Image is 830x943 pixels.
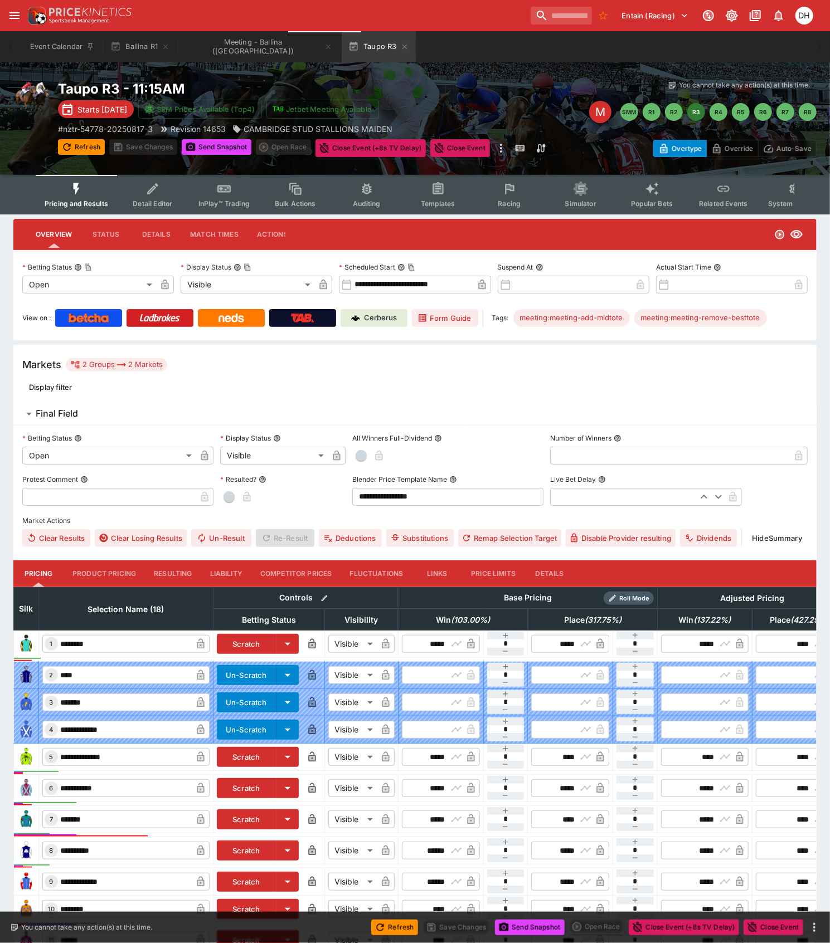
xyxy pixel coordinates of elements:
[179,31,339,62] button: Meeting - Ballina (AUS)
[191,529,251,547] span: Un-Result
[22,433,72,443] p: Betting Status
[332,613,390,627] span: Visibility
[201,560,251,587] button: Liability
[536,263,543,271] button: Suspend At
[339,262,395,272] p: Scheduled Start
[434,434,442,442] button: All Winners Full-Dividend
[74,263,82,271] button: Betting StatusCopy To Clipboard
[80,476,88,483] button: Protest Comment
[74,434,82,442] button: Betting Status
[458,529,562,547] button: Remap Selection Target
[49,18,109,23] img: Sportsbook Management
[550,433,611,443] p: Number of Winners
[17,748,35,766] img: runner 5
[351,314,360,323] img: Cerberus
[620,103,638,121] button: SMM
[758,140,817,157] button: Auto-Save
[22,309,51,327] label: View on :
[17,873,35,891] img: runner 9
[219,314,244,323] img: Neds
[273,104,284,115] img: jetbet-logo.svg
[69,314,109,323] img: Betcha
[198,199,250,208] span: InPlay™ Trading
[795,7,813,25] div: Daniel Hooper
[220,433,271,443] p: Display Status
[792,3,817,28] button: Daniel Hooper
[494,139,508,157] button: more
[353,199,380,208] span: Auditing
[614,434,622,442] button: Number of Winners
[550,475,596,484] p: Live Bet Delay
[552,613,634,627] span: excl. Emergencies (300.07%)
[513,309,630,327] div: Betting Target: cerberus
[45,199,108,208] span: Pricing and Results
[213,587,399,609] th: Controls
[17,842,35,859] img: runner 8
[234,263,241,271] button: Display StatusCopy To Clipboard
[316,139,426,157] button: Close Event (+8s TV Delay)
[615,594,654,603] span: Roll Mode
[4,6,25,26] button: open drawer
[462,560,525,587] button: Price Limits
[181,221,247,248] button: Match Times
[341,309,407,327] a: Cerberus
[182,139,251,155] button: Send Snapshot
[776,103,794,121] button: R7
[513,312,630,324] span: meeting:meeting-add-midtote
[713,263,721,271] button: Actual Start Time
[256,529,314,547] span: Re-Result
[22,475,78,484] p: Protest Comment
[653,140,707,157] button: Overtype
[694,613,731,627] em: ( 137.22 %)
[217,899,276,919] button: Scratch
[217,841,276,861] button: Scratch
[397,263,405,271] button: Scheduled StartCopy To Clipboard
[17,779,35,797] img: runner 6
[58,123,153,135] p: Copy To Clipboard
[604,592,654,605] div: Show/hide Price Roll mode configuration.
[725,143,753,154] p: Override
[656,262,711,272] p: Actual Start Time
[687,103,705,121] button: R3
[525,560,575,587] button: Details
[47,784,56,792] span: 6
[22,276,156,294] div: Open
[36,175,794,214] div: Event type filters
[421,199,455,208] span: Templates
[273,434,281,442] button: Display Status
[319,529,381,547] button: Deductions
[58,139,105,155] button: Refresh
[247,221,298,248] button: Actions
[449,476,457,483] button: Blender Price Template Name
[14,587,39,630] th: Silk
[21,922,152,932] p: You cannot take any action(s) at this time.
[328,842,377,859] div: Visible
[22,358,61,371] h5: Markets
[36,408,78,419] h6: Final Field
[598,476,606,483] button: Live Bet Delay
[256,139,311,155] div: split button
[259,476,266,483] button: Resulted?
[667,613,744,627] span: excl. Emergencies (131.55%)
[665,103,683,121] button: R2
[76,603,177,616] span: Selection Name (18)
[430,139,490,157] button: Close Event
[594,7,612,25] button: No Bookmarks
[64,560,145,587] button: Product Pricing
[217,778,276,798] button: Scratch
[328,635,377,653] div: Visible
[22,447,196,465] div: Open
[17,635,35,653] img: runner 1
[341,560,412,587] button: Fluctuations
[22,378,79,396] button: Display filter
[244,263,251,271] button: Copy To Clipboard
[23,31,101,62] button: Event Calendar
[808,921,821,934] button: more
[232,123,392,135] div: CAMBRIDGE STUD STALLIONS MAIDEN
[17,666,35,684] img: runner 2
[585,613,622,627] em: ( 317.75 %)
[95,529,187,547] button: Clear Losing Results
[412,560,462,587] button: Links
[769,6,789,26] button: Notifications
[217,634,276,654] button: Scratch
